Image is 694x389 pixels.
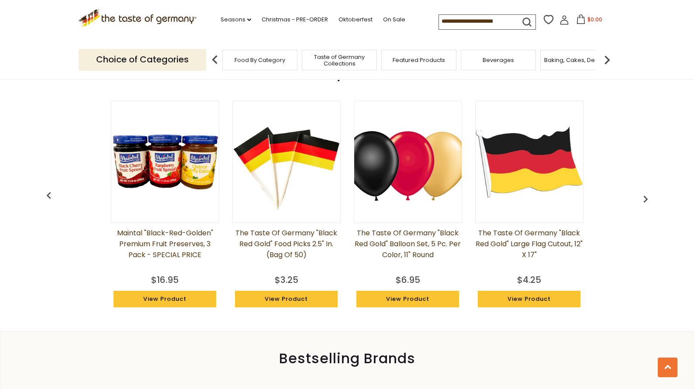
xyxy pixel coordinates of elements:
img: previous arrow [42,189,56,203]
a: Christmas - PRE-ORDER [262,15,328,24]
a: On Sale [383,15,405,24]
img: next arrow [598,51,616,69]
button: $0.00 [571,14,608,28]
a: The Taste of Germany "Black Red Gold" Food Picks 2.5" in. (Bag of 50) [232,227,341,271]
img: previous arrow [639,192,653,206]
div: $16.95 [151,273,179,286]
span: $0.00 [587,16,602,23]
div: Bestselling Brands [0,354,694,363]
div: $3.25 [275,273,298,286]
img: previous arrow [206,51,224,69]
a: Featured Products [393,57,445,63]
a: Oktoberfest [338,15,373,24]
img: Maintal [111,108,219,216]
a: View Product [478,291,581,307]
a: Food By Category [235,57,285,63]
a: Taste of Germany Collections [304,54,374,67]
img: The Taste of Germany [354,108,462,216]
a: Baking, Cakes, Desserts [544,57,612,63]
a: The Taste of Germany "Black Red Gold" Balloon Set, 5 pc. per color, 11" round [354,227,462,271]
a: Maintal "Black-Red-Golden" Premium Fruit Preserves, 3 pack - SPECIAL PRICE [111,227,219,271]
a: Beverages [483,57,514,63]
div: $6.95 [396,273,420,286]
a: View Product [114,291,217,307]
div: $4.25 [517,273,541,286]
a: The Taste of Germany "Black Red Gold" Large Flag Cutout, 12" x 17" [475,227,584,271]
a: View Product [356,291,459,307]
img: The Taste of Germany [233,108,340,216]
a: Seasons [221,15,251,24]
img: The Taste of Germany [476,108,583,216]
a: View Product [235,291,338,307]
p: Choice of Categories [79,49,206,70]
